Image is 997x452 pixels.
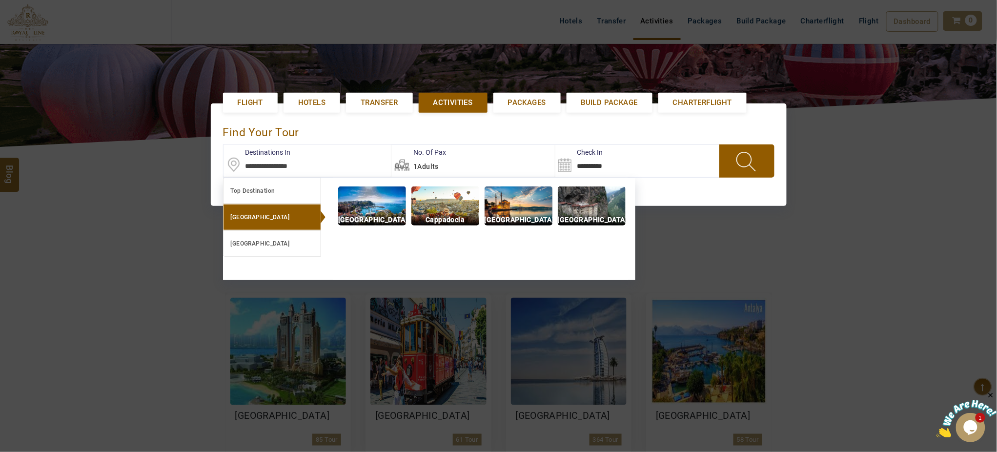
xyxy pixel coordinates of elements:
a: Packages [493,93,561,113]
a: [GEOGRAPHIC_DATA] [223,204,321,230]
span: Build Package [581,98,638,108]
a: Transfer [346,93,412,113]
span: 1Adults [413,163,439,170]
iframe: chat widget [936,391,997,437]
a: Activities [419,93,488,113]
a: Hotels [284,93,340,113]
span: Charterflight [673,98,732,108]
a: Top Destination [223,178,321,204]
span: Packages [508,98,546,108]
a: Charterflight [658,93,747,113]
label: Check In [555,147,603,157]
p: [GEOGRAPHIC_DATA] [485,214,552,226]
span: Activities [433,98,473,108]
p: Cappadocia [411,214,479,226]
img: img [411,186,479,226]
img: img [558,186,626,226]
label: No. Of Pax [391,147,446,157]
img: img [338,186,406,226]
span: Transfer [361,98,398,108]
label: Destinations In [224,147,291,157]
p: [GEOGRAPHIC_DATA] [338,214,406,226]
span: Hotels [298,98,326,108]
img: img [485,186,552,226]
a: Build Package [567,93,652,113]
b: [GEOGRAPHIC_DATA] [231,214,290,221]
a: Flight [223,93,278,113]
p: [GEOGRAPHIC_DATA] [558,214,626,226]
b: [GEOGRAPHIC_DATA] [231,240,290,247]
b: Top Destination [231,187,275,194]
a: [GEOGRAPHIC_DATA] [223,230,321,257]
div: find your Tour [223,116,774,144]
span: Flight [238,98,263,108]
